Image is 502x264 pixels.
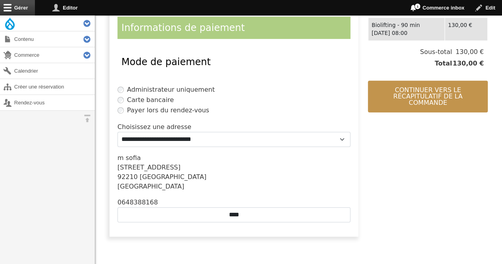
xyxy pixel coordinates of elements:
[452,47,484,57] span: 130,00 €
[371,30,407,36] time: [DATE] 08:00
[368,81,488,112] button: Continuer vers le récapitulatif de la commande
[121,22,245,33] span: Informations de paiement
[121,56,211,67] span: Mode de paiement
[79,111,95,126] button: Orientation horizontale
[414,3,421,10] span: 1
[127,85,215,94] label: Administrateur uniquement
[127,106,209,115] label: Payer lors du rendez-vous
[435,59,452,68] span: Total
[117,154,124,162] span: m
[444,17,487,40] td: 130,00 €
[371,21,441,29] div: Biolifting - 90 min
[420,47,452,57] span: Sous-total
[127,95,174,105] label: Carte bancaire
[117,198,350,207] div: 0648388168
[452,59,484,68] span: 130,00 €
[117,183,184,190] span: [GEOGRAPHIC_DATA]
[117,173,138,181] span: 92210
[140,173,206,181] span: [GEOGRAPHIC_DATA]
[117,164,181,171] span: [STREET_ADDRESS]
[117,122,191,132] label: Choisissez une adresse
[126,154,141,162] span: sofia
